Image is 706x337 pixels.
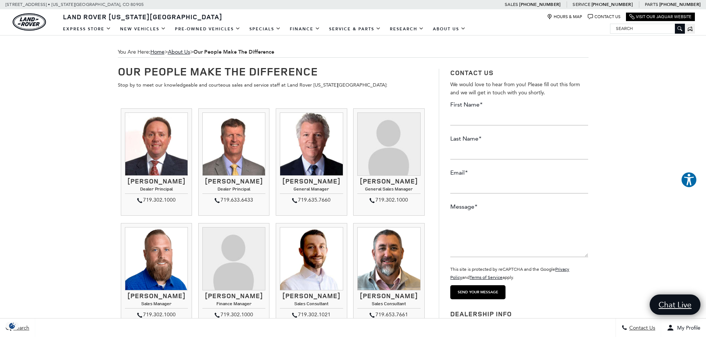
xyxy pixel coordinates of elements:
[450,135,481,143] label: Last Name
[357,310,420,319] div: 719.653.7661
[59,23,470,36] nav: Main Navigation
[13,13,46,31] a: land-rover
[627,325,655,331] span: Contact Us
[125,292,188,300] h3: [PERSON_NAME]
[125,301,188,308] h4: Sales Manager
[202,292,265,300] h3: [PERSON_NAME]
[470,275,503,280] a: Terms of Service
[4,322,21,330] img: Opt-Out Icon
[450,179,588,193] input: Email*
[450,145,588,159] input: Last Name*
[357,178,420,185] h3: [PERSON_NAME]
[547,14,582,20] a: Hours & Map
[385,23,428,36] a: Research
[450,101,483,109] label: First Name
[150,49,274,55] span: >
[450,69,588,303] form: Contact Us
[645,2,658,7] span: Parts
[659,1,700,7] a: [PHONE_NUMBER]
[245,23,285,36] a: Specials
[150,49,165,55] a: Home
[450,267,569,280] small: This site is protected by reCAPTCHA and the Google and apply.
[170,23,245,36] a: Pre-Owned Vehicles
[681,172,697,189] aside: Accessibility Help Desk
[280,292,343,300] h3: [PERSON_NAME]
[450,169,468,177] label: Email
[552,238,579,265] img: Agent profile photo
[13,13,46,31] img: Land Rover
[4,322,21,330] section: Click to Open Cookie Consent Modal
[125,196,188,205] div: 719.302.1000
[450,69,588,77] h3: Contact Us
[118,81,428,89] p: Stop by to meet our knowledgeable and courteous sales and service staff at Land Rover [US_STATE][...
[428,23,470,36] a: About Us
[118,47,589,58] div: Breadcrumbs
[450,111,588,125] input: First Name*
[681,172,697,188] button: Explore your accessibility options
[586,238,693,274] div: Welcome to Land Rover [US_STATE][GEOGRAPHIC_DATA], we are excited to meet you! Please tell us how...
[118,47,589,58] span: You Are Here:
[202,178,265,185] h3: [PERSON_NAME]
[280,178,343,185] h3: [PERSON_NAME]
[357,196,420,205] div: 719.302.1000
[357,292,420,300] h3: [PERSON_NAME]
[125,310,188,319] div: 719.302.1000
[450,310,588,318] h3: Dealership Info
[505,2,518,7] span: Sales
[450,81,580,96] span: We would love to hear from you! Please fill out this form and we will get in touch with you shortly.
[193,48,274,55] strong: Our People Make The Difference
[118,65,428,77] h1: Our People Make The Difference
[125,186,188,193] h4: Dealer Principal
[629,14,692,20] a: Visit Our Jaguar Website
[450,203,477,211] label: Message
[125,178,188,185] h3: [PERSON_NAME]
[325,23,385,36] a: Service & Parts
[661,319,706,337] button: Open user profile menu
[63,12,222,21] span: Land Rover [US_STATE][GEOGRAPHIC_DATA]
[202,196,265,205] div: 719.633.6433
[357,301,420,308] h4: Sales Consultant
[168,49,190,55] a: About Us
[591,1,633,7] a: [PHONE_NUMBER]
[588,14,620,20] a: Contact Us
[450,213,588,257] textarea: Message*
[680,282,693,298] a: Submit
[674,325,700,331] span: My Profile
[6,2,144,7] a: [STREET_ADDRESS] • [US_STATE][GEOGRAPHIC_DATA], CO 80905
[59,23,116,36] a: EXPRESS STORE
[202,186,265,193] h4: Dealer Principal
[280,301,343,308] h4: Sales Consultant
[519,1,560,7] a: [PHONE_NUMBER]
[573,2,590,7] span: Service
[552,282,680,298] input: Enter your message
[280,196,343,205] div: 719.635.7660
[285,23,325,36] a: Finance
[202,310,265,319] div: 719.302.1000
[168,49,274,55] span: >
[59,12,227,21] a: Land Rover [US_STATE][GEOGRAPHIC_DATA]
[280,310,343,319] div: 719.302.1021
[450,285,506,299] input: Send your message
[357,186,420,193] h4: General Sales Manager
[116,23,170,36] a: New Vehicles
[280,186,343,193] h4: General Manager
[610,24,685,33] input: Search
[202,301,265,308] h4: Finance Manager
